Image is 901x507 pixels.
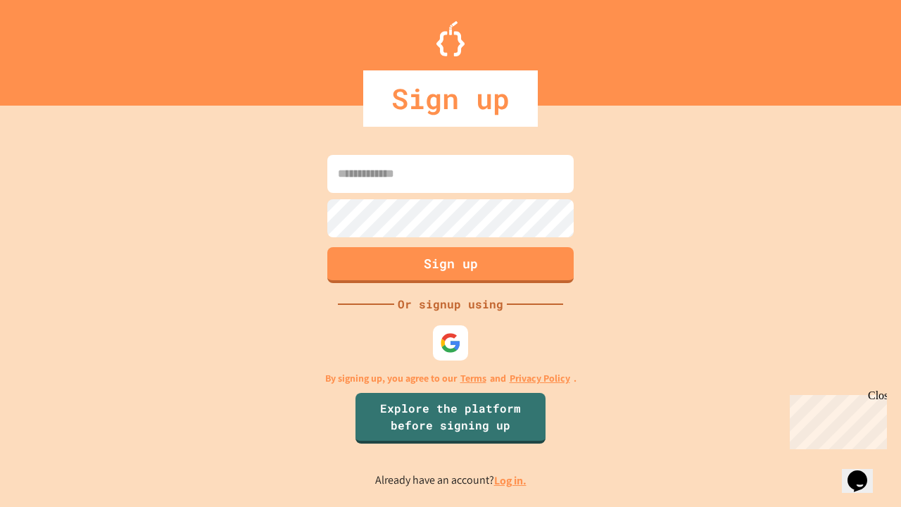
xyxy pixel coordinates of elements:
[436,21,465,56] img: Logo.svg
[440,332,461,353] img: google-icon.svg
[355,393,546,444] a: Explore the platform before signing up
[363,70,538,127] div: Sign up
[375,472,527,489] p: Already have an account?
[460,371,486,386] a: Terms
[784,389,887,449] iframe: chat widget
[494,473,527,488] a: Log in.
[325,371,576,386] p: By signing up, you agree to our and .
[6,6,97,89] div: Chat with us now!Close
[327,247,574,283] button: Sign up
[394,296,507,313] div: Or signup using
[510,371,570,386] a: Privacy Policy
[842,451,887,493] iframe: chat widget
